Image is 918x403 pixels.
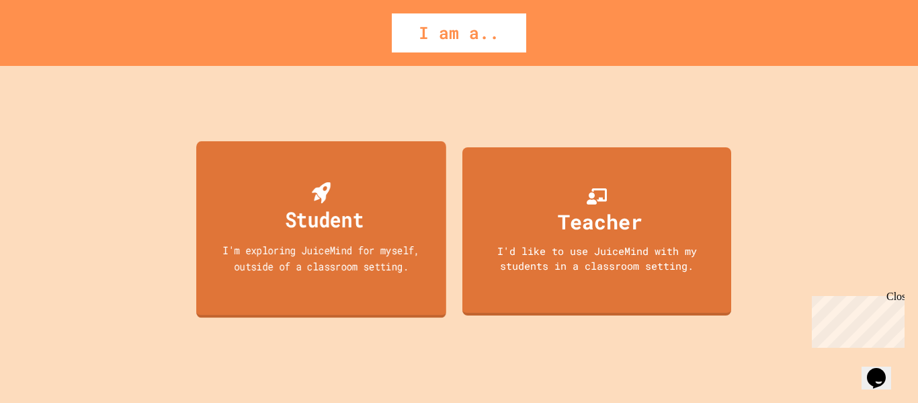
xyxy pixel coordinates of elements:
[392,13,526,52] div: I am a..
[285,203,364,235] div: Student
[5,5,93,85] div: Chat with us now!Close
[476,244,718,274] div: I'd like to use JuiceMind with my students in a classroom setting.
[209,242,434,274] div: I'm exploring JuiceMind for myself, outside of a classroom setting.
[862,349,905,390] iframe: chat widget
[806,291,905,348] iframe: chat widget
[558,207,642,237] div: Teacher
